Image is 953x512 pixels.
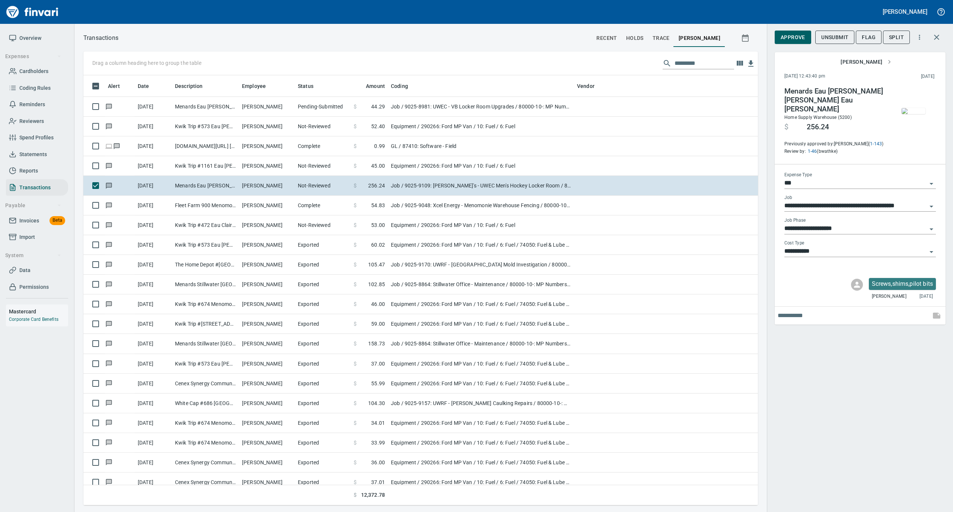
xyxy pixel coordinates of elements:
span: $ [354,162,357,170]
span: $ [354,103,357,110]
td: Exported [295,433,351,453]
a: Coding Rules [6,80,68,97]
td: Equipment / 290266: Ford MP Van / 10: Fuel / 6: Fuel / 74050: Fuel & Lube Special Projects [388,473,574,492]
span: Description [175,82,203,91]
td: Equipment / 290266: Ford MP Van / 10: Fuel / 6: Fuel / 74050: Fuel & Lube Special Projects [388,314,574,334]
a: Reviewers [6,113,68,130]
label: Cost Type [784,241,804,246]
td: Exported [295,413,351,433]
span: Has messages [105,400,113,405]
td: Cenex Synergy Communit Menomonie WI [172,473,239,492]
td: [DOMAIN_NAME][URL] [PHONE_NUMBER] [GEOGRAPHIC_DATA] [172,136,239,156]
td: Exported [295,334,351,354]
td: [PERSON_NAME] [239,255,295,275]
span: Beta [50,216,65,225]
span: recent [596,34,617,43]
td: Exported [295,453,351,473]
td: [DATE] [135,136,172,156]
span: Has messages [105,380,113,385]
span: Employee [242,82,275,91]
button: Choose columns to display [734,58,745,69]
a: Spend Profiles [6,129,68,146]
span: $ [354,202,357,209]
span: 37.01 [371,478,385,486]
a: Transactions [6,179,68,196]
td: [DATE] [135,117,172,136]
td: [DATE] [135,354,172,374]
span: 55.99 [371,380,385,387]
span: Employee [242,82,266,91]
td: Exported [295,255,351,275]
label: Job [784,196,792,200]
td: [PERSON_NAME] [239,314,295,334]
span: 256.24 [807,123,829,132]
td: Exported [295,354,351,374]
span: 104.30 [368,399,385,407]
td: Exported [295,235,351,255]
span: Reviewers [19,117,44,126]
h6: Mastercard [9,307,68,316]
span: Unsubmit [821,33,848,42]
span: Coding [391,82,418,91]
span: Has messages [105,341,113,346]
td: Kwik Trip #573 Eau [PERSON_NAME] [172,235,239,255]
button: Open [926,224,937,234]
td: [DATE] [135,176,172,196]
span: 36.00 [371,459,385,466]
td: [DATE] [135,97,172,117]
span: 256.24 [368,182,385,189]
span: Has messages [113,143,121,148]
td: The Home Depot #[GEOGRAPHIC_DATA] [172,255,239,275]
a: Statements [6,146,68,163]
span: Date [138,82,149,91]
span: 33.99 [371,439,385,446]
span: $ [354,399,357,407]
span: Amount [356,82,385,91]
td: Exported [295,314,351,334]
span: Overview [19,34,41,43]
td: [DATE] [135,334,172,354]
td: [DATE] [135,294,172,314]
span: 105.47 [368,261,385,268]
td: Equipment / 290266: Ford MP Van / 10: Fuel / 6: Fuel / 74050: Fuel & Lube Special Projects [388,294,574,314]
td: Job / 9025-9109: [PERSON_NAME]'s - UWEC Men's Hockey Locker Room / 80000-10-: MP Numbers / 2: Mat... [388,176,574,196]
p: Drag a column heading here to group the table [92,59,201,67]
a: Overview [6,30,68,47]
h5: [PERSON_NAME] [883,8,927,16]
td: [PERSON_NAME] [239,117,295,136]
td: [DATE] [135,156,172,176]
td: [DATE] [135,314,172,334]
td: [PERSON_NAME] [239,453,295,473]
td: [DATE] [135,215,172,235]
span: $ [354,241,357,249]
span: Reports [19,166,38,176]
span: Alert [108,82,130,91]
a: Data [6,262,68,279]
td: Kwik Trip #674 Menomonie [GEOGRAPHIC_DATA] [172,294,239,314]
span: Has messages [105,361,113,366]
td: Exported [295,294,351,314]
td: Equipment / 290266: Ford MP Van / 10: Fuel / 6: Fuel / 74050: Fuel & Lube Special Projects [388,235,574,255]
span: 52.40 [371,123,385,130]
td: Complete [295,196,351,215]
td: [DATE] [135,255,172,275]
span: This records your note into the expense. If you would like to send a message to an employee inste... [928,307,946,325]
td: Kwik Trip #472 Eau Claire [GEOGRAPHIC_DATA] [172,215,239,235]
span: $ [354,300,357,308]
span: Has messages [105,420,113,425]
span: [PERSON_NAME] [679,34,720,43]
span: Flag [862,33,876,42]
td: [PERSON_NAME] [239,334,295,354]
nav: breadcrumb [83,34,118,42]
button: Open [926,247,937,257]
span: Spend Profiles [19,133,54,142]
button: Approve [775,31,811,44]
span: Cardholders [19,67,48,76]
span: $ [354,320,357,328]
button: System [2,249,64,262]
span: Has messages [105,222,113,227]
span: Has messages [105,104,113,109]
span: [PERSON_NAME] [872,293,906,300]
td: [PERSON_NAME] [239,433,295,453]
span: $ [354,340,357,347]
